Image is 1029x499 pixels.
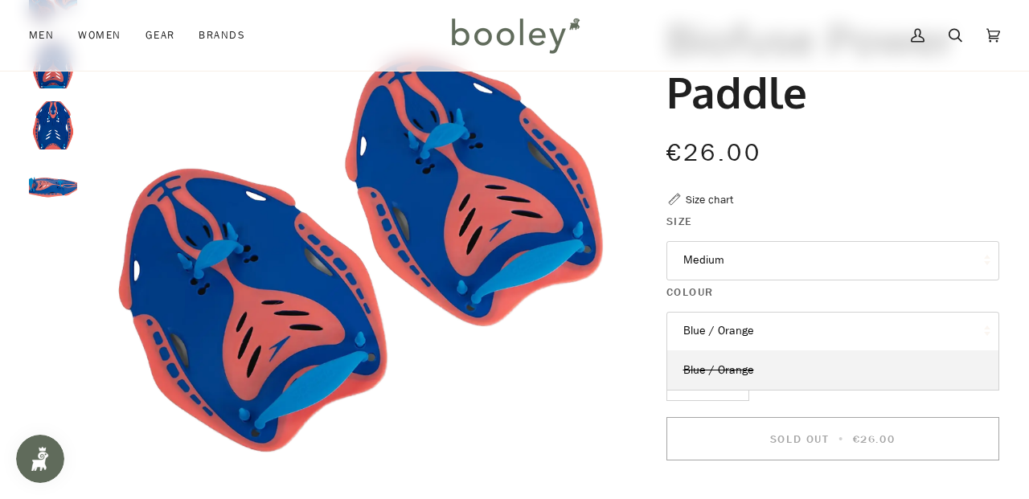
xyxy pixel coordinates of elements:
[666,241,999,280] button: Medium
[686,191,733,208] div: Size chart
[146,27,175,43] span: Gear
[770,432,829,447] span: Sold Out
[666,213,693,230] span: Size
[78,27,121,43] span: Women
[666,137,761,170] span: €26.00
[666,312,999,351] button: Blue / Orange
[199,27,245,43] span: Brands
[667,350,998,391] a: Blue / Orange
[29,101,77,149] img: Speedo Biofuse Power Paddle Blue / Orange - Booley Galway
[666,284,714,301] span: Colour
[445,12,585,59] img: Booley
[853,432,895,447] span: €26.00
[834,432,849,447] span: •
[29,27,54,43] span: Men
[666,417,999,460] button: Sold Out • €26.00
[683,362,754,378] span: Blue / Orange
[29,163,77,211] img: Speedo Biofuse Power Paddle Blue / Orange - Booley Galway
[16,435,64,483] iframe: Button to open loyalty program pop-up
